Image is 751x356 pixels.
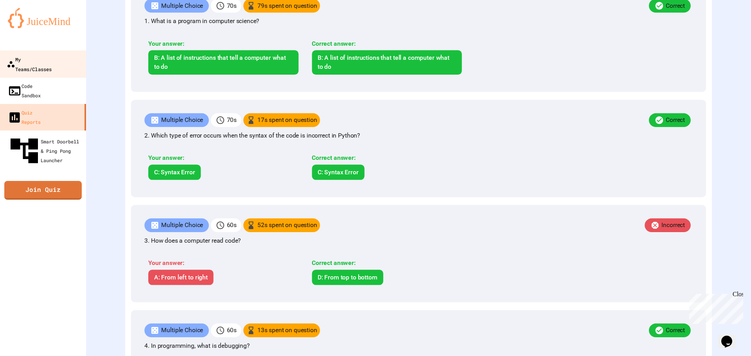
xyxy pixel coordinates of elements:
[8,134,83,167] div: Smart Doorbell & Ping Pong Launcher
[666,1,685,11] p: Correct
[148,50,298,75] div: B: A list of instructions that tell a computer what to do
[148,39,298,48] div: Your answer:
[227,326,237,335] p: 60 s
[666,326,685,335] p: Correct
[257,1,317,11] p: 79 s spent on question
[4,181,82,200] a: Join Quiz
[148,165,201,180] div: C: Syntax Error
[312,259,462,268] div: Correct answer:
[718,325,743,348] iframe: chat widget
[312,39,462,48] div: Correct answer:
[312,165,364,180] div: C: Syntax Error
[3,3,54,50] div: Chat with us now!Close
[8,8,78,28] img: logo-orange.svg
[257,326,317,335] p: 13 s spent on question
[148,259,298,268] div: Your answer:
[161,1,203,11] p: Multiple Choice
[661,221,685,230] p: Incorrect
[227,1,237,11] p: 70 s
[257,116,317,125] p: 17 s spent on question
[8,108,41,127] div: Quiz Reports
[144,16,692,26] p: 1. What is a program in computer science?
[312,270,383,285] div: D: From top to bottom
[257,221,317,230] p: 52 s spent on question
[161,221,203,230] p: Multiple Choice
[144,236,692,245] p: 3. How does a computer read code?
[148,270,214,285] div: A: From left to right
[161,326,203,335] p: Multiple Choice
[8,81,41,100] div: Code Sandbox
[312,154,462,163] div: Correct answer:
[144,341,692,351] p: 4. In programming, what is debugging?
[227,116,237,125] p: 70 s
[144,131,692,140] p: 2. Which type of error occurs when the syntax of the code is incorrect in Python?
[227,221,237,230] p: 60 s
[666,116,685,125] p: Correct
[686,291,743,324] iframe: chat widget
[312,50,462,75] div: B: A list of instructions that tell a computer what to do
[148,154,298,163] div: Your answer:
[7,54,52,73] div: My Teams/Classes
[161,116,203,125] p: Multiple Choice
